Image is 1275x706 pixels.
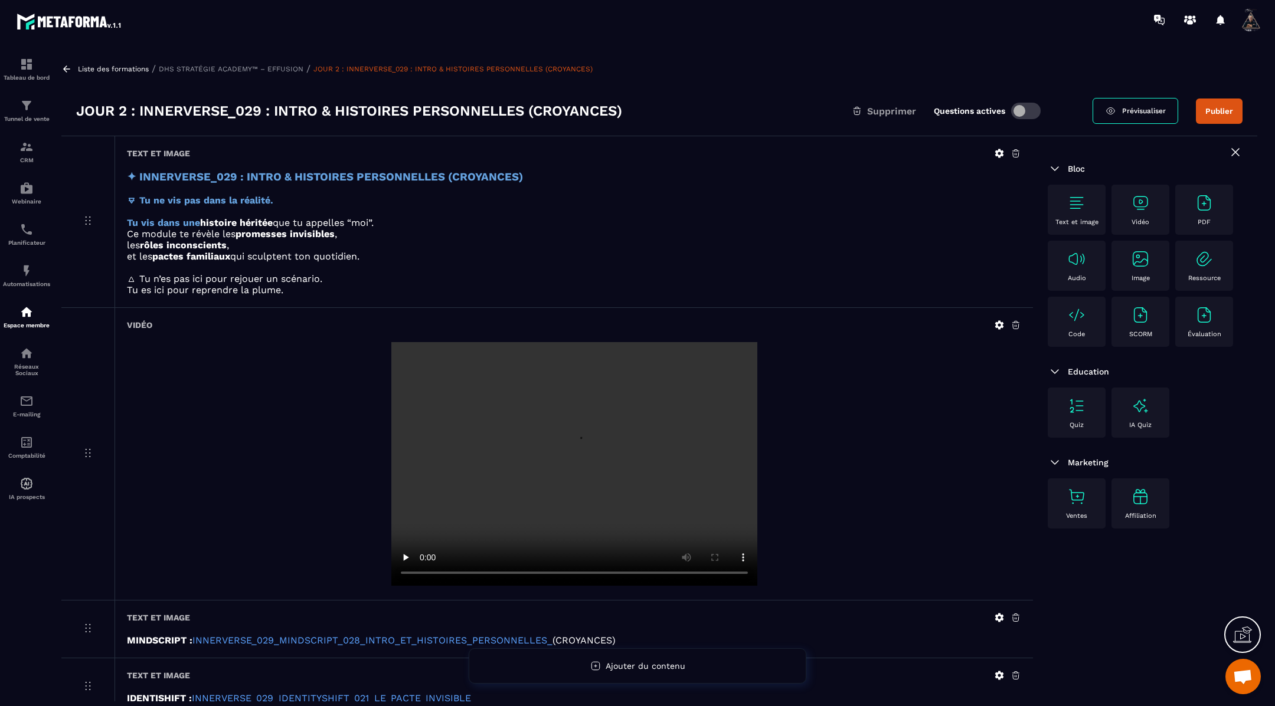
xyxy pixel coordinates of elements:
[1195,193,1214,212] img: text-image no-wra
[1198,218,1211,226] p: PDF
[152,63,156,74] span: /
[1068,330,1085,338] p: Code
[127,613,190,622] h6: Text et image
[127,217,1021,228] p: que tu appelles “moi”.
[17,11,123,32] img: logo
[127,195,273,206] strong: 🜃 Tu ne vis pas dans la réalité.
[127,239,1021,251] p: les ,
[3,296,50,337] a: automationsautomationsEspace membre
[19,305,34,319] img: automations
[3,452,50,459] p: Comptabilité
[3,90,50,131] a: formationformationTunnel de vente
[3,116,50,122] p: Tunnel de vente
[3,239,50,246] p: Planificateur
[127,170,523,183] strong: ✦ INNERVERSE_029 : INTRO & HISTOIRES PERSONNELLES (CROYANCES)
[1067,249,1086,268] img: text-image no-wra
[1195,249,1214,268] img: text-image no-wra
[3,281,50,287] p: Automatisations
[1067,396,1086,415] img: text-image no-wra
[3,198,50,205] p: Webinaire
[1093,98,1178,124] a: Prévisualiser
[3,426,50,468] a: accountantaccountantComptabilité
[1131,487,1150,506] img: text-image
[140,239,227,251] strong: rôles inconscients
[1131,396,1150,415] img: text-image
[19,477,34,491] img: automations
[19,264,34,278] img: automations
[1131,249,1150,268] img: text-image no-wra
[152,251,230,262] strong: pactes familiaux
[19,140,34,154] img: formation
[19,435,34,449] img: accountant
[192,635,552,646] a: INNERVERSE_029_MINDSCRIPT_028_INTRO_ET_HISTOIRES_PERSONNELLES_
[3,131,50,172] a: formationformationCRM
[1225,659,1261,694] a: Ouvrir le chat
[3,48,50,90] a: formationformationTableau de bord
[78,65,149,73] a: Liste des formations
[1132,274,1150,282] p: Image
[127,320,152,330] h6: Vidéo
[159,65,303,73] a: DHS STRATÉGIE ACADEMY™ – EFFUSION
[127,217,200,228] strong: Tu vis dans une
[3,411,50,418] p: E-mailing
[1066,512,1087,520] p: Ventes
[1188,274,1221,282] p: Ressource
[127,149,190,158] h6: Text et image
[127,284,1021,295] p: Tu es ici pour reprendre la plume.
[127,635,192,646] strong: MINDSCRIPT :
[127,273,1021,284] p: 🜂 Tu n’es pas ici pour rejouer un scénario.
[1196,98,1243,124] button: Publier
[1070,421,1084,429] p: Quiz
[1129,421,1152,429] p: IA Quiz
[3,322,50,329] p: Espace membre
[127,671,190,680] h6: Text et image
[19,222,34,237] img: scheduler
[1131,306,1150,324] img: text-image no-wra
[3,157,50,163] p: CRM
[3,172,50,214] a: automationsautomationsWebinaire
[1195,306,1214,324] img: text-image no-wra
[306,63,310,74] span: /
[19,394,34,408] img: email
[934,106,1005,116] label: Questions actives
[3,214,50,255] a: schedulerschedulerPlanificateur
[1048,365,1062,379] img: arrow-down
[1048,162,1062,176] img: arrow-down
[19,57,34,71] img: formation
[200,217,273,228] strong: histoire héritée
[1048,455,1062,469] img: arrow-down
[3,494,50,500] p: IA prospects
[19,181,34,195] img: automations
[19,346,34,360] img: social-network
[1067,487,1086,506] img: text-image no-wra
[3,337,50,385] a: social-networksocial-networkRéseaux Sociaux
[313,65,593,73] a: JOUR 2 : INNERVERSE_029 : INTRO & HISTOIRES PERSONNELLES (CROYANCES)
[867,106,916,117] span: Supprimer
[3,74,50,81] p: Tableau de bord
[19,98,34,113] img: formation
[1129,330,1152,338] p: SCORM
[1122,107,1166,115] span: Prévisualiser
[1188,330,1221,338] p: Évaluation
[127,692,192,704] strong: IDENTISHIFT :
[1131,193,1150,212] img: text-image no-wra
[1067,193,1086,212] img: text-image no-wra
[76,101,622,120] h3: JOUR 2 : INNERVERSE_029 : INTRO & HISTOIRES PERSONNELLES (CROYANCES)
[606,661,685,671] span: Ajouter du contenu
[1125,512,1156,520] p: Affiliation
[1132,218,1149,226] p: Vidéo
[127,228,1021,239] p: Ce module te révèle les ,
[1067,306,1086,324] img: text-image no-wra
[236,228,335,239] strong: promesses invisibles
[192,692,471,704] a: INNERVERSE_029_IDENTITYSHIFT_021_LE_PACTE_INVISIBLE
[1055,218,1099,226] p: Text et image
[1068,458,1109,467] span: Marketing
[1068,367,1109,376] span: Education
[127,251,1021,262] p: et les qui sculptent ton quotidien.
[3,363,50,376] p: Réseaux Sociaux
[3,385,50,426] a: emailemailE-mailing
[1068,274,1086,282] p: Audio
[1068,164,1085,173] span: Bloc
